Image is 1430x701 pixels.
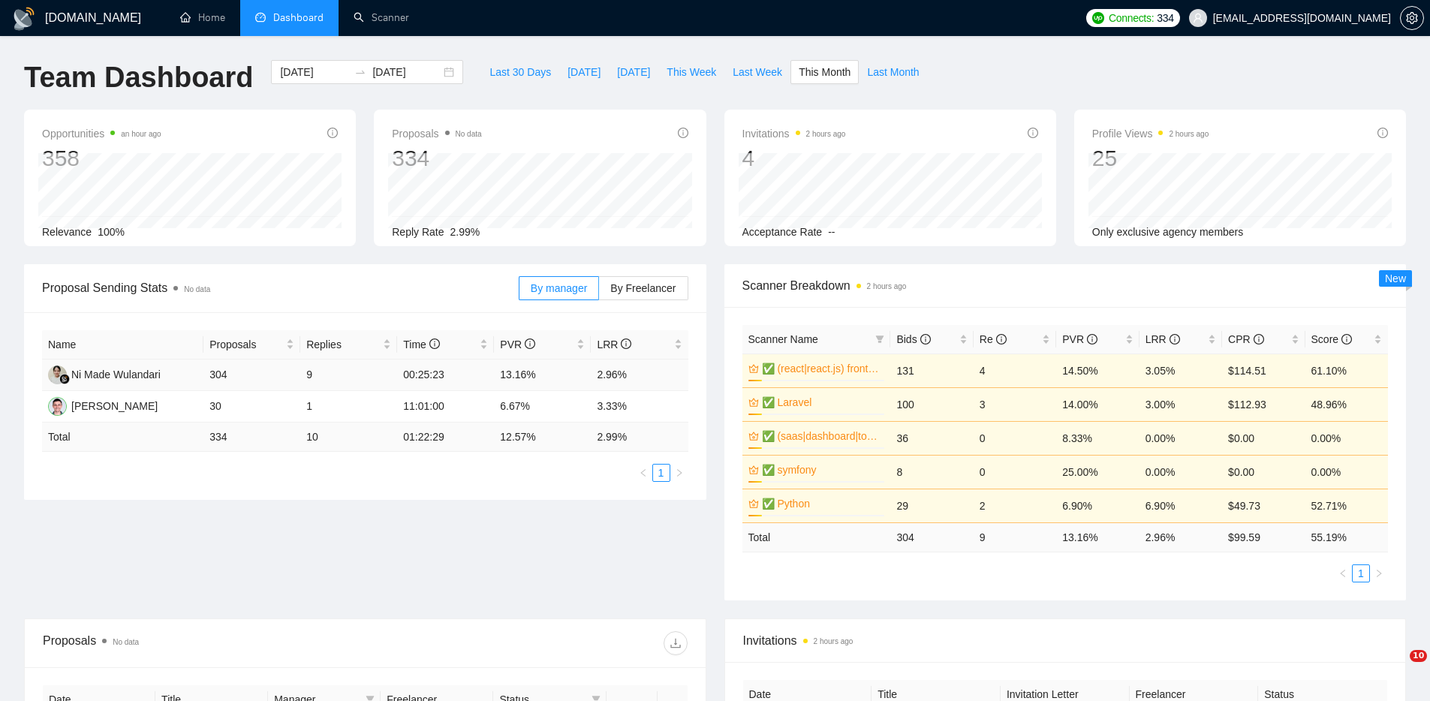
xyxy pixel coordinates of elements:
a: ✅ (react|react.js) frontend [762,360,882,377]
span: info-circle [920,334,931,344]
span: No data [184,285,210,293]
span: info-circle [1377,128,1388,138]
td: 0.00% [1139,455,1222,489]
button: setting [1400,6,1424,30]
a: NMNi Made Wulandari [48,368,161,380]
time: 2 hours ago [1169,130,1209,138]
span: right [675,468,684,477]
button: download [664,631,688,655]
span: PVR [500,338,535,350]
td: 12.57 % [494,423,591,452]
span: Reply Rate [392,226,444,238]
span: info-circle [1170,334,1180,344]
span: Scanner Name [748,333,818,345]
span: By manager [531,282,587,294]
td: 4 [974,354,1056,387]
td: 9 [974,522,1056,552]
span: crown [748,465,759,475]
span: Connects: [1109,10,1154,26]
span: crown [748,363,759,374]
span: Profile Views [1092,125,1209,143]
span: Relevance [42,226,92,238]
td: 29 [890,489,973,522]
span: No data [113,638,139,646]
button: This Week [658,60,724,84]
span: info-circle [678,128,688,138]
button: left [1334,564,1352,582]
img: EP [48,397,67,416]
td: 00:25:23 [397,360,494,391]
td: 10 [300,423,397,452]
span: Invitations [742,125,846,143]
button: [DATE] [609,60,658,84]
span: Only exclusive agency members [1092,226,1244,238]
time: 2 hours ago [814,637,853,645]
span: This Week [667,64,716,80]
td: 9 [300,360,397,391]
span: left [1338,569,1347,578]
a: searchScanner [354,11,409,24]
td: 3.00% [1139,387,1222,421]
td: 0 [974,455,1056,489]
td: 8 [890,455,973,489]
span: info-circle [621,338,631,349]
img: logo [12,7,36,31]
td: 01:22:29 [397,423,494,452]
span: crown [748,498,759,509]
button: left [634,464,652,482]
button: Last Week [724,60,790,84]
span: filter [872,328,887,350]
span: setting [1401,12,1423,24]
a: setting [1400,12,1424,24]
td: 334 [203,423,300,452]
span: Last 30 Days [489,64,551,80]
time: an hour ago [121,130,161,138]
time: 2 hours ago [806,130,846,138]
span: info-circle [1341,334,1352,344]
span: dashboard [255,12,266,23]
th: Name [42,330,203,360]
td: 30 [203,391,300,423]
span: Last Month [867,64,919,80]
td: 36 [890,421,973,455]
input: Start date [280,64,348,80]
li: 1 [652,464,670,482]
span: info-circle [1087,334,1097,344]
button: right [670,464,688,482]
td: 0.00% [1305,421,1388,455]
span: No data [456,130,482,138]
div: 358 [42,144,161,173]
td: 2 [974,489,1056,522]
td: 48.96% [1305,387,1388,421]
input: End date [372,64,441,80]
span: 2.99% [450,226,480,238]
a: ✅ Python [762,495,882,512]
button: right [1370,564,1388,582]
td: 2.96% [591,360,688,391]
span: This Month [799,64,850,80]
span: New [1385,272,1406,284]
span: 334 [1157,10,1173,26]
span: filter [875,335,884,344]
td: 0.00% [1139,421,1222,455]
time: 2 hours ago [867,282,907,290]
li: 1 [1352,564,1370,582]
a: ✅ Laravel [762,394,882,411]
td: 2.96 % [1139,522,1222,552]
span: [DATE] [617,64,650,80]
span: Proposals [209,336,283,353]
div: 4 [742,144,846,173]
td: $0.00 [1222,455,1305,489]
div: 25 [1092,144,1209,173]
td: 131 [890,354,973,387]
span: swap-right [354,66,366,78]
td: 6.67% [494,391,591,423]
td: 55.19 % [1305,522,1388,552]
span: -- [828,226,835,238]
span: By Freelancer [610,282,676,294]
th: Proposals [203,330,300,360]
span: info-circle [1254,334,1264,344]
td: 14.00% [1056,387,1139,421]
span: Opportunities [42,125,161,143]
span: Re [980,333,1007,345]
